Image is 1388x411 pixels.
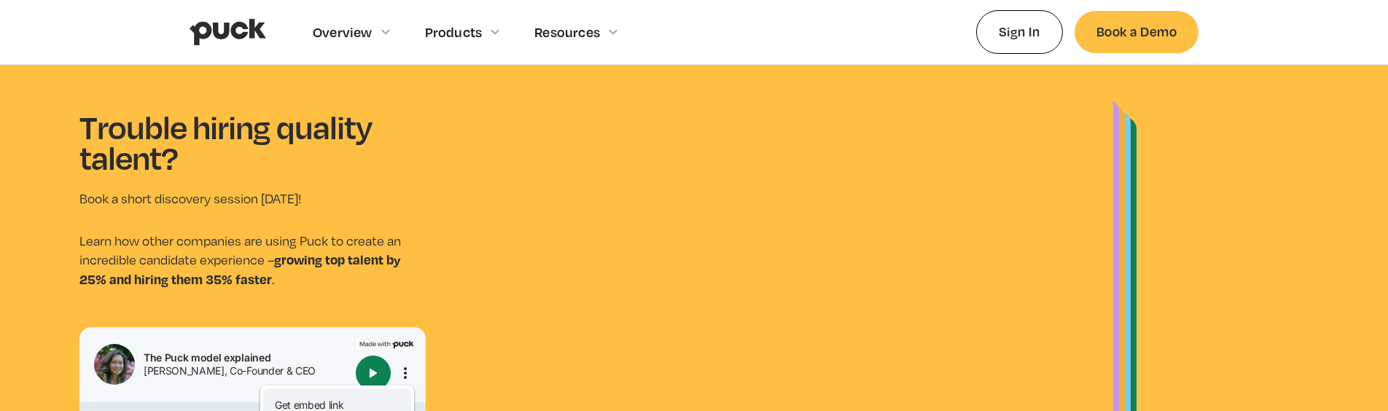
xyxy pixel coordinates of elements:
div: Products [425,24,483,40]
p: Book a short discovery session [DATE]! [79,189,426,208]
p: Learn how other companies are using Puck to create an incredible candidate experience – . [79,232,426,289]
strong: growing top talent by 25% and hiring them 35% faster [79,250,400,288]
button: Play [356,356,391,391]
div: Resources [534,24,600,40]
img: Tali Rapaport headshot [94,344,135,385]
button: More options [397,364,414,382]
h1: Trouble hiring quality talent? [79,111,400,172]
a: Sign In [976,10,1063,53]
img: Made with Puck [359,339,414,348]
div: Overview [313,24,373,40]
div: [PERSON_NAME], Co-Founder & CEO [144,366,350,376]
a: Book a Demo [1075,11,1198,52]
div: The Puck model explained [144,353,350,363]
